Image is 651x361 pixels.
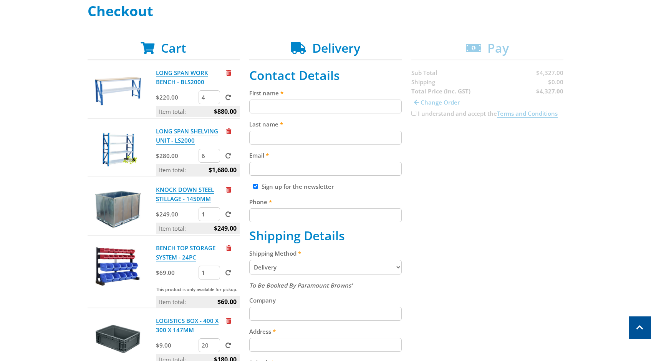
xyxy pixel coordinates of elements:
p: $69.00 [156,268,197,277]
p: This product is only available for pickup. [156,285,240,294]
img: BENCH TOP STORAGE SYSTEM - 24PC [95,243,141,289]
a: Remove from cart [226,186,231,193]
a: KNOCK DOWN STEEL STILLAGE - 1450MM [156,186,214,203]
h1: Checkout [88,3,564,19]
p: $9.00 [156,341,197,350]
a: BENCH TOP STORAGE SYSTEM - 24PC [156,244,215,261]
img: LONG SPAN WORK BENCH - BLS2000 [95,68,141,114]
a: Remove from cart [226,127,231,135]
img: KNOCK DOWN STEEL STILLAGE - 1450MM [95,185,141,231]
h2: Shipping Details [249,228,402,243]
span: Delivery [312,40,360,56]
a: Remove from cart [226,69,231,77]
img: LONG SPAN SHELVING UNIT - LS2000 [95,126,141,173]
p: Item total: [156,164,240,176]
label: First name [249,88,402,98]
p: Item total: [156,296,240,308]
label: Sign up for the newsletter [262,183,334,190]
span: $880.00 [214,106,237,117]
label: Company [249,296,402,305]
h2: Contact Details [249,68,402,83]
label: Last name [249,120,402,129]
label: Shipping Method [249,249,402,258]
span: $249.00 [214,223,237,234]
p: $249.00 [156,210,197,219]
a: LONG SPAN SHELVING UNIT - LS2000 [156,127,218,145]
span: $69.00 [217,296,237,308]
p: $220.00 [156,93,197,102]
label: Phone [249,197,402,206]
input: Please enter your address. [249,338,402,352]
input: Please enter your email address. [249,162,402,176]
span: $1,680.00 [209,164,237,176]
input: Please enter your last name. [249,131,402,145]
a: LONG SPAN WORK BENCH - BLS2000 [156,69,208,86]
label: Address [249,327,402,336]
select: Please select a shipping method. [249,260,402,274]
input: Please enter your first name. [249,100,402,113]
a: Remove from cart [226,317,231,324]
input: Please enter your telephone number. [249,208,402,222]
p: Item total: [156,223,240,234]
span: Cart [161,40,186,56]
a: Remove from cart [226,244,231,252]
em: To Be Booked By Paramount Browns' [249,281,353,289]
a: LOGISTICS BOX - 400 X 300 X 147MM [156,317,219,334]
p: $280.00 [156,151,197,160]
label: Email [249,151,402,160]
p: Item total: [156,106,240,117]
